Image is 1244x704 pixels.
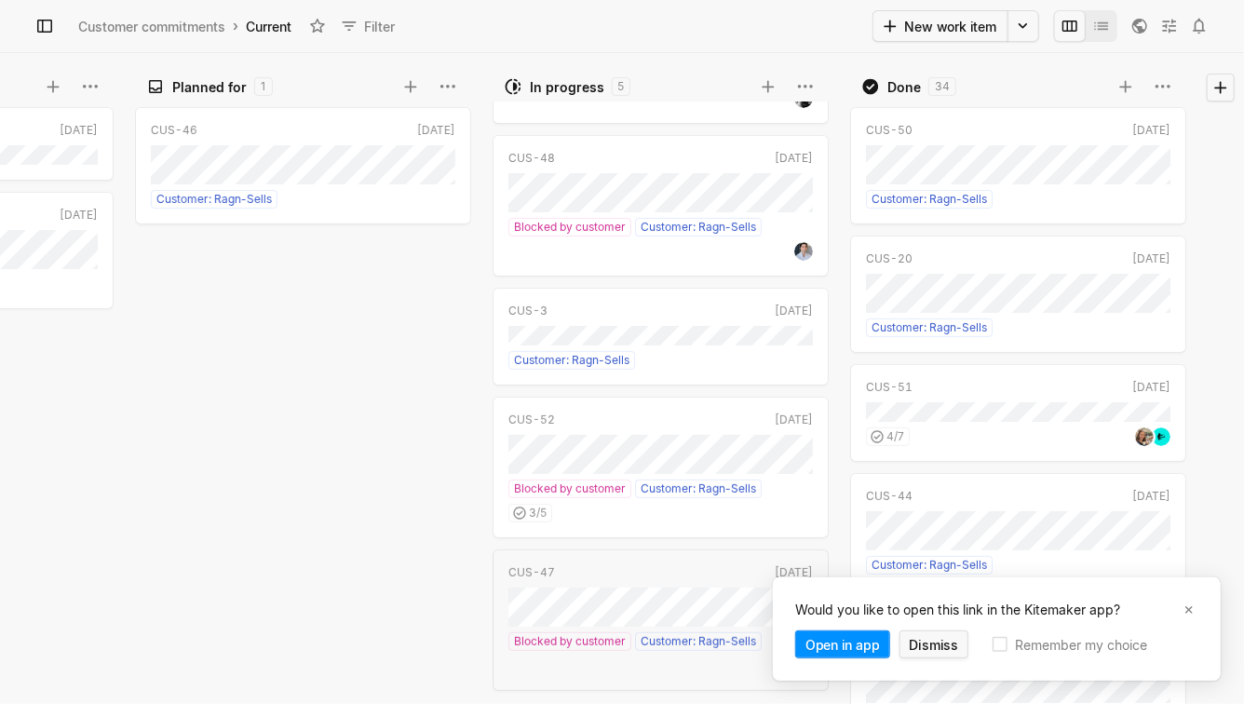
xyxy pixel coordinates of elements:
[850,236,1186,353] a: CUS-20[DATE]Customer: Ragn-Sells
[135,107,471,224] a: CUS-46[DATE]Customer: Ragn-Sells
[493,397,829,538] a: CUS-52[DATE]Blocked by customerCustomer: Ragn-Sells3/5
[1054,10,1086,42] button: Change to mode board_view
[530,77,604,97] div: In progress
[641,219,756,236] span: Customer: Ragn-Sells
[850,102,1186,230] div: CUS-50[DATE]Customer: Ragn-Sells
[866,379,913,396] div: CUS-51
[514,219,626,236] span: Blocked by customer
[135,102,471,230] div: CUS-46[DATE]Customer: Ragn-Sells
[135,102,480,704] div: grid
[928,77,956,96] div: 34
[60,122,98,139] div: [DATE]
[850,230,1186,359] div: CUS-20[DATE]Customer: Ragn-Sells
[775,564,813,581] div: [DATE]
[775,303,813,319] div: [DATE]
[612,77,630,96] div: 5
[866,250,913,267] div: CUS-20
[1015,635,1147,655] span: Remember my choice
[242,14,295,39] div: Current
[493,102,837,704] div: grid
[794,242,813,261] img: EN_IYISI_Kirpilmis.jpeg
[775,412,813,428] div: [DATE]
[872,319,987,336] span: Customer: Ragn-Sells
[508,412,555,428] div: CUS-52
[493,129,829,282] div: CUS-48[DATE]Blocked by customerCustomer: Ragn-Sells
[493,391,829,544] div: CUS-52[DATE]Blocked by customerCustomer: Ragn-Sells3/5
[493,282,829,391] div: CUS-3[DATE]Customer: Ragn-Sells
[514,481,626,497] span: Blocked by customer
[1132,250,1170,267] div: [DATE]
[1086,10,1117,42] button: Change to mode list_view
[850,102,1195,704] div: grid
[641,481,756,497] span: Customer: Ragn-Sells
[1132,122,1170,139] div: [DATE]
[866,122,913,139] div: CUS-50
[1132,488,1170,505] div: [DATE]
[850,364,1186,462] a: CUS-51[DATE]4/7
[1132,379,1170,396] div: [DATE]
[899,630,969,658] button: Dismiss
[529,505,547,521] span: 3 / 5
[514,352,629,369] span: Customer: Ragn-Sells
[850,107,1186,224] a: CUS-50[DATE]Customer: Ragn-Sells
[254,77,273,96] div: 1
[172,77,247,97] div: Planned for
[872,10,1008,42] button: New work item
[78,17,225,36] div: Customer commitments
[508,150,555,167] div: CUS-48
[156,191,272,208] span: Customer: Ragn-Sells
[866,488,913,505] div: CUS-44
[508,303,548,319] div: CUS-3
[233,17,238,35] div: ›
[493,135,829,277] a: CUS-48[DATE]Blocked by customerCustomer: Ragn-Sells
[60,207,98,223] div: [DATE]
[872,191,987,208] span: Customer: Ragn-Sells
[1054,10,1117,42] div: board and list toggle
[795,630,890,658] button: Open in app
[1152,427,1170,446] img: jump.png
[332,11,406,41] button: Filter
[775,150,813,167] div: [DATE]
[74,14,229,39] a: Customer commitments
[514,633,626,650] span: Blocked by customer
[850,467,1186,620] div: CUS-44[DATE]Customer: Ragn-Sells1/3
[151,122,197,139] div: CUS-46
[887,77,921,97] div: Done
[1135,427,1154,446] img: marthe.png
[795,600,1176,619] div: Would you like to open this link in the Kitemaker app?
[850,359,1186,467] div: CUS-51[DATE]4/7
[641,633,756,650] span: Customer: Ragn-Sells
[417,122,455,139] div: [DATE]
[493,288,829,386] a: CUS-3[DATE]Customer: Ragn-Sells
[886,428,904,445] span: 4 / 7
[850,473,1186,615] a: CUS-44[DATE]Customer: Ragn-Sells1/3
[493,544,829,697] div: CUS-47[DATE]Blocked by customerCustomer: Ragn-Sells
[493,549,829,691] a: CUS-47[DATE]Blocked by customerCustomer: Ragn-Sells
[872,557,987,574] span: Customer: Ragn-Sells
[508,564,555,581] div: CUS-47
